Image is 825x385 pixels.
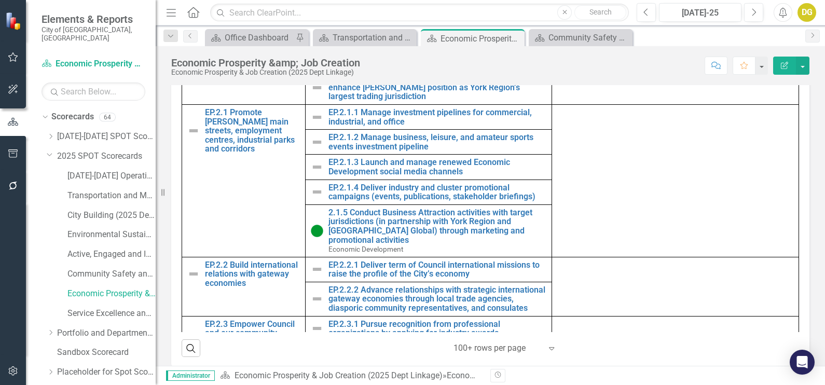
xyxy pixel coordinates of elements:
[552,257,799,316] td: Double-Click to Edit
[42,82,145,101] input: Search Below...
[328,183,547,201] a: EP.2.1.4 Deliver industry and cluster promotional campaigns (events, publications, stakeholder br...
[67,210,156,222] a: City Building (2025 Dept Linkage)
[311,186,323,198] img: Not Defined
[311,322,323,335] img: Not Defined
[305,204,552,257] td: Double-Click to Edit Right Click for Context Menu
[57,150,156,162] a: 2025 SPOT Scorecards
[67,308,156,320] a: Service Excellence and Accountability (2025 Dept Linkage)
[171,57,360,68] div: Economic Prosperity &amp; Job Creation
[311,263,323,276] img: Not Defined
[67,249,156,260] a: Active, Engaged and Inclusive Communities (2025 Dept Linkage)
[42,13,145,25] span: Elements & Reports
[328,260,547,279] a: EP.2.2.1 Deliver term of Council international missions to raise the profile of the City’s economy
[589,8,612,16] span: Search
[57,366,156,378] a: Placeholder for Spot Scorecards
[67,170,156,182] a: [DATE]-[DATE] Operational Performance (2025 Dept Linkage)
[659,3,741,22] button: [DATE]-25
[531,31,630,44] a: Community Safety and Well-Being SPOT
[311,81,323,94] img: Not Defined
[5,11,24,31] img: ClearPoint Strategy
[311,161,323,173] img: Not Defined
[51,111,94,123] a: Scorecards
[790,350,815,375] div: Open Intercom Messenger
[220,370,483,382] div: »
[57,327,156,339] a: Portfolio and Department Scorecards
[57,131,156,143] a: [DATE]-[DATE] SPOT Scorecards
[171,68,360,76] div: Economic Prosperity & Job Creation (2025 Dept Linkage)
[328,108,547,126] a: EP.2.1.1 Manage investment pipelines for commercial, industrial, and office
[305,316,552,341] td: Double-Click to Edit Right Click for Context Menu
[205,108,300,154] a: EP.2.1 Promote [PERSON_NAME] main streets, employment centres, industrial parks and corridors
[67,268,156,280] a: Community Safety and Well-Being (2025 Dept Linkage)
[305,71,552,105] td: Double-Click to Edit Right Click for Context Menu
[42,25,145,43] small: City of [GEOGRAPHIC_DATA], [GEOGRAPHIC_DATA]
[210,4,629,22] input: Search ClearPoint...
[305,130,552,155] td: Double-Click to Edit Right Click for Context Menu
[166,370,215,381] span: Administrator
[305,155,552,180] td: Double-Click to Edit Right Click for Context Menu
[311,136,323,148] img: Not Defined
[333,31,414,44] div: Transportation and Mobility SPOT
[67,229,156,241] a: Environmental Sustainability (2025 Dept Linkage)
[447,370,596,380] div: Economic Prosperity &amp; Job Creation
[305,104,552,129] td: Double-Click to Edit Right Click for Context Menu
[797,3,816,22] button: DG
[182,104,306,257] td: Double-Click to Edit Right Click for Context Menu
[315,31,414,44] a: Transportation and Mobility SPOT
[328,158,547,176] a: EP.2.1.3 Launch and manage renewed Economic Development social media channels
[187,125,200,137] img: Not Defined
[328,320,547,338] a: EP.2.3.1 Pursue recognition from professional organizations by applying for industry awards
[235,370,443,380] a: Economic Prosperity & Job Creation (2025 Dept Linkage)
[328,208,547,244] a: 2.1.5 Conduct Business Attraction activities with target jurisdictions (in partnership with York ...
[67,190,156,202] a: Transportation and Mobility (2025 Dept Linkage)
[42,58,145,70] a: Economic Prosperity & Job Creation (2025 Dept Linkage)
[548,31,630,44] div: Community Safety and Well-Being SPOT
[225,31,293,44] div: Office Dashboard
[328,74,547,101] a: EP.1.3.4 Deliver trade development programming to enhance [PERSON_NAME] position as York Region’s...
[328,133,547,151] a: EP.2.1.2 Manage business, leisure, and amateur sports events investment pipeline
[311,293,323,305] img: Not Defined
[305,282,552,316] td: Double-Click to Edit Right Click for Context Menu
[305,180,552,204] td: Double-Click to Edit Right Click for Context Menu
[182,257,306,316] td: Double-Click to Edit Right Click for Context Menu
[311,111,323,123] img: Not Defined
[205,320,300,365] a: EP.2.3 Empower Council and our community leaders to champion local economic development
[205,260,300,288] a: EP.2.2 Build international relations with gateway economies
[67,288,156,300] a: Economic Prosperity & Job Creation (2025 Dept Linkage)
[328,245,403,253] span: Economic Development
[208,31,293,44] a: Office Dashboard
[305,257,552,282] td: Double-Click to Edit Right Click for Context Menu
[328,285,547,313] a: EP.2.2.2 Advance relationships with strategic international gateway economies through local trade...
[663,7,738,19] div: [DATE]-25
[187,268,200,280] img: Not Defined
[57,347,156,359] a: Sandbox Scorecard
[311,225,323,237] img: Proceeding as Anticipated
[441,32,522,45] div: Economic Prosperity &amp; Job Creation
[552,104,799,257] td: Double-Click to Edit
[99,113,116,121] div: 64
[574,5,626,20] button: Search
